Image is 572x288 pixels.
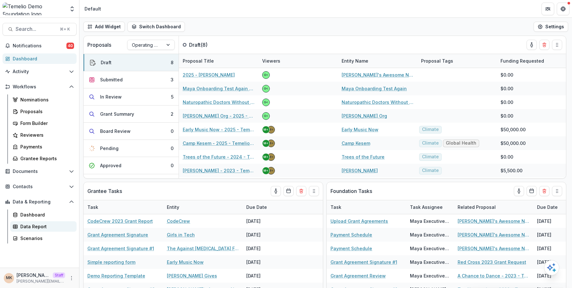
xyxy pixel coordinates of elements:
[263,128,269,131] div: Maddie <maddie@trytemelio.com>
[330,259,397,265] a: Grant Agreement Signature #1
[87,41,111,49] p: Proposals
[85,5,101,12] div: Default
[544,260,559,275] button: Open AI Assistant
[539,40,549,50] button: Delete card
[68,3,77,15] button: Open entity switcher
[20,211,71,218] div: Dashboard
[527,40,537,50] button: toggle-assigned-to-me
[327,200,406,214] div: Task
[454,204,500,210] div: Related Proposal
[454,200,533,214] div: Related Proposal
[84,88,179,106] button: In Review5
[3,82,77,92] button: Open Workflows
[242,204,271,210] div: Due Date
[242,214,290,228] div: [DATE]
[87,218,153,224] a: CodeCrew 2023 Grant Report
[242,200,290,214] div: Due Date
[100,93,122,100] div: In Review
[500,154,513,160] span: $0.00
[20,143,71,150] div: Payments
[10,130,77,140] a: Reviewers
[84,106,179,123] button: Grant Summary2
[500,167,522,174] span: $5,500.00
[163,200,242,214] div: Entity
[171,128,174,134] div: 0
[410,231,450,238] div: Maya Executive Director
[514,186,524,196] button: toggle-assigned-to-me
[163,204,183,210] div: Entity
[10,221,77,232] a: Data Report
[263,169,269,172] div: Maddie <maddie@trytemelio.com>
[167,259,204,265] a: Early Music Now
[100,128,131,134] div: Board Review
[10,233,77,243] a: Scenarios
[53,272,65,278] p: Staff
[417,54,497,68] div: Proposal Tags
[13,55,71,62] div: Dashboard
[458,272,529,279] a: A Chance to Dance - 2023 - Temelio General Operating Grant Proposal
[179,54,258,68] div: Proposal Title
[3,41,77,51] button: Notifications40
[342,126,378,133] a: Early Music Now
[406,200,454,214] div: Task Assignee
[258,54,338,68] div: Viewers
[330,218,388,224] a: Upload Grant Agreements
[458,245,529,252] a: [PERSON_NAME]'s Awesome Nonprofit - 2023 - Temelio General Operating Grant Proposal
[20,235,71,242] div: Scenarios
[87,272,145,279] a: Demo Reporting Template
[13,43,66,49] span: Notifications
[264,73,268,77] div: Grace Willig <grace@trytemelio.com>
[3,182,77,192] button: Open Contacts
[83,22,125,32] button: Add Widget
[338,54,417,68] div: Entity Name
[527,186,537,196] button: Calendar
[100,162,121,169] div: Approved
[500,85,513,92] span: $0.00
[242,269,290,283] div: [DATE]
[342,154,385,160] a: Trees of the Future
[296,186,306,196] button: Delete card
[179,58,218,64] div: Proposal Title
[500,140,526,147] span: $50,000.00
[100,76,123,83] div: Submitted
[406,204,446,210] div: Task Assignee
[20,96,71,103] div: Nominations
[171,111,174,117] div: 2
[127,22,185,32] button: Switch Dashboard
[84,71,179,88] button: Submitted3
[10,106,77,117] a: Proposals
[258,58,284,64] div: Viewers
[327,204,345,210] div: Task
[417,58,457,64] div: Proposal Tags
[183,72,235,78] a: 2025 - [PERSON_NAME]
[66,43,74,49] span: 40
[87,259,135,265] a: Simple reporting form
[539,186,549,196] button: Delete card
[552,186,562,196] button: Drag
[497,58,548,64] div: Funding Requested
[309,186,319,196] button: Drag
[13,69,66,74] span: Activity
[458,218,529,224] a: [PERSON_NAME]'s Awesome Nonprofit - 2023 - Temelio General Operating Grant Proposal
[264,114,268,118] div: Grace Willig <grace@trytemelio.com>
[410,272,450,279] div: Maya Executive Director
[84,200,163,214] div: Task
[500,126,526,133] span: $50,000.00
[13,184,66,189] span: Contacts
[269,155,274,159] div: Maya Program Officer <maya+program@trytemelio.com>
[84,157,179,174] button: Approved0
[242,228,290,242] div: [DATE]
[171,162,174,169] div: 0
[20,108,71,115] div: Proposals
[183,85,255,92] a: Maya Onboarding Test Again - 2025 - Temelio General [PERSON_NAME] Proposal
[100,111,134,117] div: Grant Summary
[20,120,71,127] div: Form Builder
[6,276,12,280] div: Maya Kuppermann
[167,231,195,238] a: Girls in Tech
[10,209,77,220] a: Dashboard
[20,223,71,230] div: Data Report
[13,169,66,174] span: Documents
